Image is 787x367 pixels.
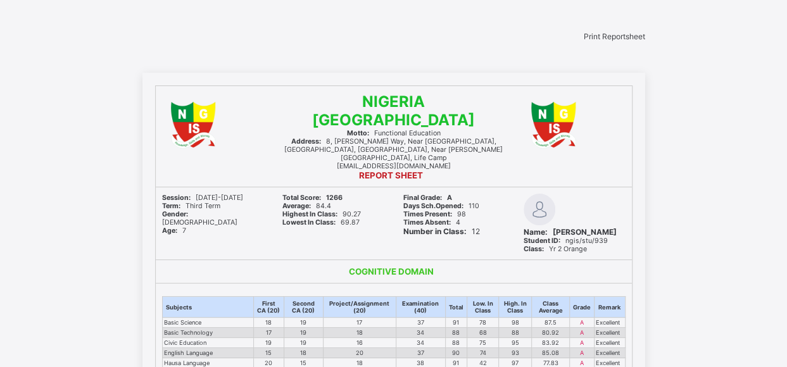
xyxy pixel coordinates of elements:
td: 19 [253,338,284,348]
td: 68 [467,328,498,338]
span: NIGERIA [GEOGRAPHIC_DATA] [312,92,475,129]
td: 18 [284,348,323,358]
td: Excellent [594,318,625,328]
td: 95 [498,338,531,348]
td: 18 [253,318,284,328]
td: A [569,328,594,338]
td: 88 [445,338,467,348]
td: 80.92 [531,328,569,338]
b: Lowest In Class: [282,218,336,227]
th: Class Average [531,297,569,318]
b: COGNITIVE DOMAIN [349,266,434,277]
span: Print Reportsheet [584,32,645,41]
td: 88 [445,328,467,338]
td: 37 [396,318,445,328]
span: [DEMOGRAPHIC_DATA] [162,210,237,227]
span: Yr 2 Orange [524,245,587,253]
span: 90.27 [282,210,361,218]
td: 93 [498,348,531,358]
b: Age: [162,227,177,235]
td: 18 [323,328,396,338]
b: Class: [524,245,544,253]
td: 17 [323,318,396,328]
td: Excellent [594,328,625,338]
th: First CA (20) [253,297,284,318]
th: Project/Assignment (20) [323,297,396,318]
th: Grade [569,297,594,318]
td: 91 [445,318,467,328]
td: 37 [396,348,445,358]
td: English Language [162,348,253,358]
b: Address: [291,137,321,146]
b: Average: [282,202,311,210]
span: Functional Education [347,129,441,137]
td: Civic Education [162,338,253,348]
b: Session: [162,194,191,202]
b: Highest In Class: [282,210,337,218]
td: A [569,338,594,348]
span: 69.87 [282,218,360,227]
span: 98 [403,210,466,218]
td: 87.5 [531,318,569,328]
span: 4 [403,218,460,227]
span: Third Term [162,202,220,210]
b: Motto: [347,129,369,137]
b: Gender: [162,210,188,218]
th: Examination (40) [396,297,445,318]
span: 1266 [282,194,343,202]
span: 7 [162,227,186,235]
th: Second CA (20) [284,297,323,318]
span: ngis/stu/939 [524,237,608,245]
b: Times Absent: [403,218,451,227]
td: A [569,348,594,358]
td: 19 [284,338,323,348]
th: Total [445,297,467,318]
b: Term: [162,202,180,210]
td: 19 [284,328,323,338]
td: 74 [467,348,498,358]
b: Name: [524,227,548,237]
td: 34 [396,338,445,348]
span: 110 [403,202,479,210]
th: High. In Class [498,297,531,318]
span: [PERSON_NAME] [524,227,617,237]
span: 84.4 [282,202,331,210]
b: Times Present: [403,210,452,218]
td: 88 [498,328,531,338]
td: Basic Technology [162,328,253,338]
td: 90 [445,348,467,358]
td: 34 [396,328,445,338]
b: Days Sch.Opened: [403,202,463,210]
td: 98 [498,318,531,328]
b: Total Score: [282,194,321,202]
td: 16 [323,338,396,348]
span: 12 [403,227,480,236]
b: Final Grade: [403,194,442,202]
b: Student ID: [524,237,560,245]
span: 8, [PERSON_NAME] Way, Near [GEOGRAPHIC_DATA], [GEOGRAPHIC_DATA], [GEOGRAPHIC_DATA], Near [PERSON_... [284,137,503,162]
span: [EMAIL_ADDRESS][DOMAIN_NAME] [337,162,451,170]
td: 20 [323,348,396,358]
td: Excellent [594,348,625,358]
span: [DATE]-[DATE] [162,194,243,202]
td: 19 [284,318,323,328]
td: 75 [467,338,498,348]
td: 83.92 [531,338,569,348]
td: 17 [253,328,284,338]
td: 15 [253,348,284,358]
td: 85.08 [531,348,569,358]
b: Number in Class: [403,227,467,236]
th: Low. In Class [467,297,498,318]
td: Basic Science [162,318,253,328]
td: 78 [467,318,498,328]
b: REPORT SHEET [359,170,423,180]
th: Remark [594,297,625,318]
span: A [403,194,452,202]
th: Subjects [162,297,253,318]
td: Excellent [594,338,625,348]
td: A [569,318,594,328]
